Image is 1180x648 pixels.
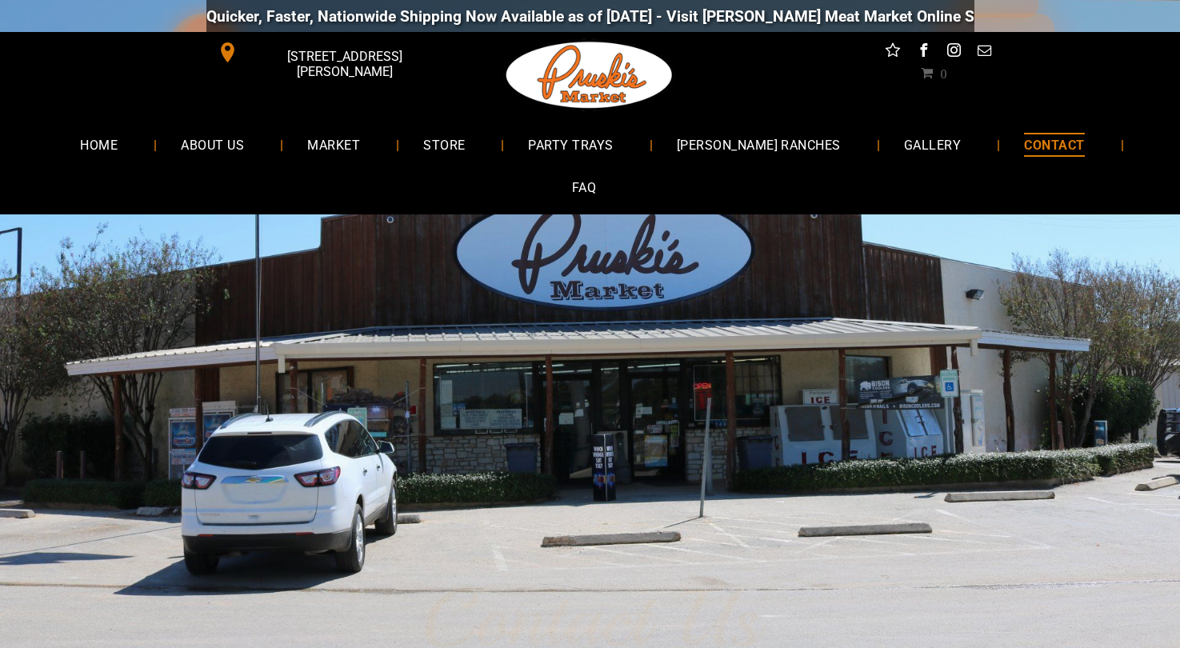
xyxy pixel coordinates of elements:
span: [STREET_ADDRESS][PERSON_NAME] [241,41,447,87]
a: [PERSON_NAME] RANCHES [653,123,865,166]
a: instagram [943,40,964,65]
a: [STREET_ADDRESS][PERSON_NAME] [206,40,451,65]
a: HOME [56,123,142,166]
a: email [974,40,994,65]
a: FAQ [548,166,620,209]
a: STORE [399,123,489,166]
a: GALLERY [880,123,985,166]
span: 0 [940,66,946,79]
img: Pruski-s+Market+HQ+Logo2-259w.png [503,32,676,118]
a: PARTY TRAYS [504,123,637,166]
a: MARKET [283,123,384,166]
a: Social network [882,40,903,65]
a: facebook [913,40,934,65]
a: ABOUT US [157,123,268,166]
a: CONTACT [1000,123,1108,166]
